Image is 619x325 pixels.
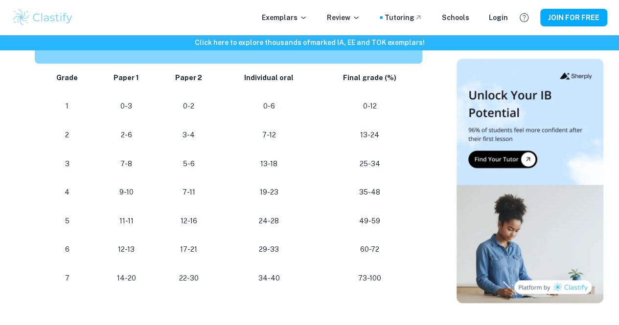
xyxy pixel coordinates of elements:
p: 19-23 [228,186,309,199]
p: 2-6 [104,129,149,142]
p: 29-33 [228,243,309,256]
button: JOIN FOR FREE [540,9,607,26]
p: 12-13 [104,243,149,256]
a: Login [489,12,508,23]
strong: Paper 2 [175,74,202,82]
p: 7-12 [228,129,309,142]
p: 17-21 [165,243,213,256]
p: 7-8 [104,157,149,171]
p: 9-10 [104,186,149,199]
a: Tutoring [385,12,422,23]
button: Help and Feedback [516,9,532,26]
p: 3 [46,157,88,171]
p: Exemplars [262,12,307,23]
p: 11-11 [104,215,149,228]
strong: Points needed [196,41,264,52]
p: 22-30 [165,272,213,285]
p: 0-3 [104,100,149,113]
p: 12-16 [165,215,213,228]
strong: Final grade (%) [343,74,396,82]
p: 25-34 [325,157,414,171]
p: 1 [46,100,88,113]
p: 7 [46,272,88,285]
p: 0-12 [325,100,414,113]
h6: Click here to explore thousands of marked IA, EE and TOK exemplars ! [2,37,617,48]
strong: Paper 1 [114,74,139,82]
p: 0-2 [165,100,213,113]
p: 49-59 [325,215,414,228]
p: 13-18 [228,157,309,171]
p: 4 [46,186,88,199]
strong: Grade [56,74,78,82]
img: Clastify logo [12,8,74,27]
strong: Individual oral [244,74,294,82]
p: 14-20 [104,272,149,285]
p: 2 [46,129,88,142]
img: Thumbnail [457,59,603,303]
p: 35-48 [325,186,414,199]
a: Schools [442,12,469,23]
p: 0-6 [228,100,309,113]
p: 5 [46,215,88,228]
p: 60-72 [325,243,414,256]
p: 34-40 [228,272,309,285]
p: 6 [46,243,88,256]
p: 24-28 [228,215,309,228]
p: 73-100 [325,272,414,285]
p: 3-4 [165,129,213,142]
p: 7-11 [165,186,213,199]
p: 13-24 [325,129,414,142]
p: 5-6 [165,157,213,171]
p: Review [327,12,360,23]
